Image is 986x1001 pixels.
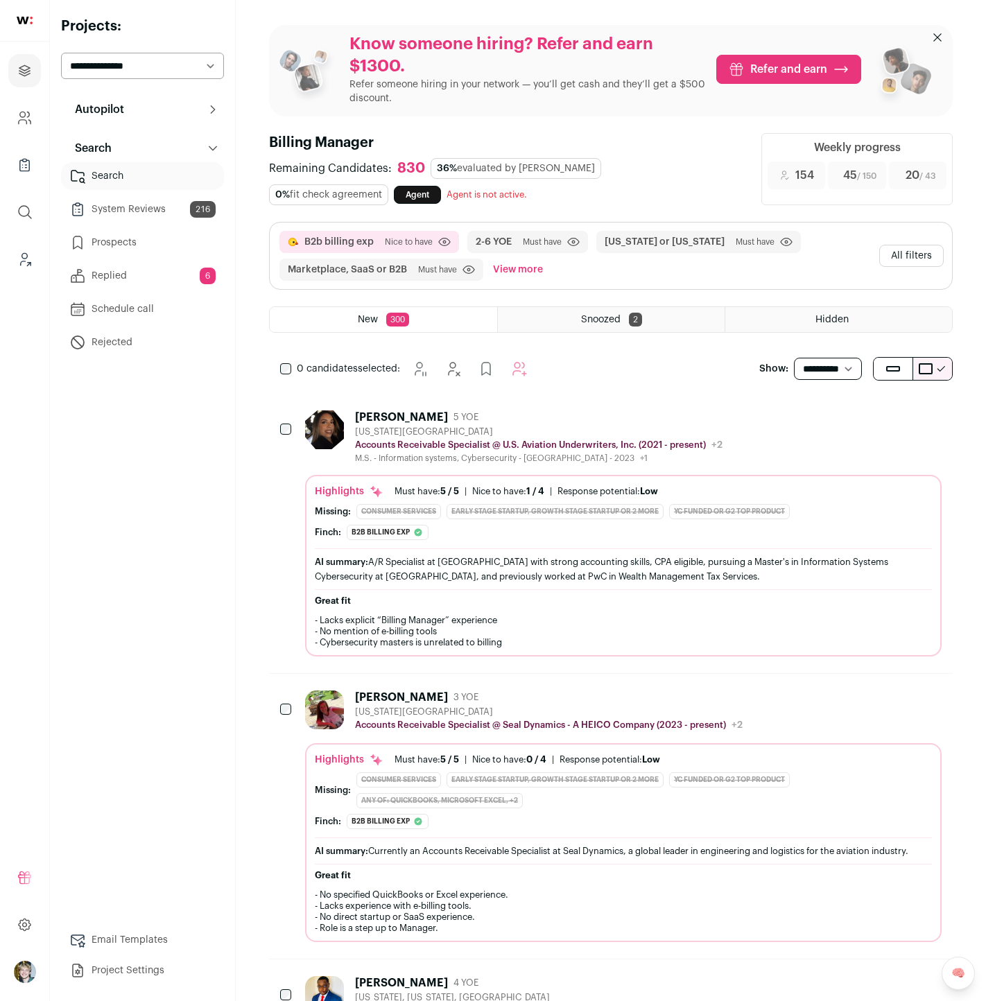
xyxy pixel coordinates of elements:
[315,816,341,827] div: Finch:
[356,793,523,808] div: Any of: QuickBooks, Microsoft Excel, +2
[919,172,935,180] span: / 43
[355,453,723,464] div: M.S. - Information systems, Cybersecurity - [GEOGRAPHIC_DATA] - 2023
[356,772,441,787] div: Consumer Services
[560,754,660,765] div: Response potential:
[498,307,725,332] a: Snoozed 2
[297,362,400,376] span: selected:
[526,755,546,764] span: 0 / 4
[315,595,932,607] h2: Great fit
[61,134,224,162] button: Search
[61,17,224,36] h2: Projects:
[61,295,224,323] a: Schedule call
[355,410,448,424] div: [PERSON_NAME]
[269,133,745,153] h1: Billing Manager
[453,412,478,423] span: 5 YOE
[447,504,664,519] div: Early Stage Startup, Growth Stage Startup or 2 more
[669,504,790,519] div: YC Funded or G2 Top Product
[349,33,705,78] p: Know someone hiring? Refer and earn $1300.
[385,236,433,247] span: Nice to have
[67,140,112,157] p: Search
[505,355,533,383] button: Add to Autopilot
[439,355,467,383] button: Hide
[732,720,743,730] span: +2
[315,753,383,767] div: Highlights
[61,96,224,123] button: Autopilot
[759,362,788,376] p: Show:
[347,525,429,540] div: B2b billing exp
[406,355,433,383] button: Snooze
[355,976,448,990] div: [PERSON_NAME]
[275,190,290,200] span: 0%
[605,235,725,249] button: [US_STATE] or [US_STATE]
[355,426,723,437] div: [US_STATE][GEOGRAPHIC_DATA]
[269,184,388,205] div: fit check agreement
[315,615,932,648] p: - Lacks explicit “Billing Manager” experience - No mention of e-billing tools - Cybersecurity mas...
[356,504,441,519] div: Consumer Services
[67,101,124,118] p: Autopilot
[355,720,726,731] p: Accounts Receivable Specialist @ Seal Dynamics - A HEICO Company (2023 - present)
[476,235,512,249] button: 2-6 YOE
[305,410,942,656] a: [PERSON_NAME] 5 YOE [US_STATE][GEOGRAPHIC_DATA] Accounts Receivable Specialist @ U.S. Aviation Un...
[61,926,224,954] a: Email Templates
[315,485,383,498] div: Highlights
[61,195,224,223] a: System Reviews216
[725,307,952,332] a: Hidden
[305,690,344,729] img: 2d99a7bcb2cedb7038cc5865efcdcc85b7fb3e0304eea0649bad0bb73e7a06cf.jpg
[347,814,429,829] div: B2b billing exp
[8,101,41,134] a: Company and ATS Settings
[523,236,562,247] span: Must have
[669,772,790,787] div: YC Funded or G2 Top Product
[395,486,658,497] ul: | |
[814,139,901,156] div: Weekly progress
[355,706,743,717] div: [US_STATE][GEOGRAPHIC_DATA]
[640,487,658,496] span: Low
[815,315,849,324] span: Hidden
[736,236,775,247] span: Must have
[431,158,601,179] div: evaluated by [PERSON_NAME]
[349,78,705,105] p: Refer someone hiring in your network — you’ll get cash and they’ll get a $500 discount.
[315,889,932,934] p: - No specified QuickBooks or Excel experience. - Lacks experience with e-billing tools. - No dire...
[315,555,932,584] div: A/R Specialist at [GEOGRAPHIC_DATA] with strong accounting skills, CPA eligible, pursuing a Maste...
[453,692,478,703] span: 3 YOE
[61,329,224,356] a: Rejected
[288,263,407,277] button: Marketplace, SaaS or B2B
[305,410,344,449] img: 808c7554967da46c565088ce87b7dcd60128571704b8b839381765c23407bc9d.jpg
[277,44,338,105] img: referral_people_group_1-3817b86375c0e7f77b15e9e1740954ef64e1f78137dd7e9f4ff27367cb2cd09a.png
[304,235,374,249] button: B2b billing exp
[358,315,378,324] span: New
[61,957,224,984] a: Project Settings
[526,487,544,496] span: 1 / 4
[397,160,425,177] div: 830
[8,243,41,276] a: Leads (Backoffice)
[14,961,36,983] img: 6494470-medium_jpg
[355,439,706,451] p: Accounts Receivable Specialist @ U.S. Aviation Underwriters, Inc. (2021 - present)
[795,167,814,184] span: 154
[8,148,41,182] a: Company Lists
[61,229,224,256] a: Prospects
[418,264,457,275] span: Must have
[447,190,527,199] span: Agent is not active.
[315,785,351,796] div: Missing:
[879,245,944,267] button: All filters
[315,844,932,858] div: Currently an Accounts Receivable Specialist at Seal Dynamics, a global leader in engineering and ...
[857,172,876,180] span: / 150
[640,454,648,462] span: +1
[716,55,861,84] a: Refer and earn
[581,315,621,324] span: Snoozed
[490,259,546,281] button: View more
[942,957,975,990] a: 🧠
[472,754,546,765] div: Nice to have:
[14,961,36,983] button: Open dropdown
[190,201,216,218] span: 216
[557,486,658,497] div: Response potential:
[843,167,876,184] span: 45
[629,313,642,327] span: 2
[440,487,459,496] span: 5 / 5
[315,506,351,517] div: Missing:
[395,754,660,765] ul: | |
[395,486,459,497] div: Must have:
[437,164,457,173] span: 36%
[906,167,935,184] span: 20
[8,54,41,87] a: Projects
[447,772,664,787] div: Early Stage Startup, Growth Stage Startup or 2 more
